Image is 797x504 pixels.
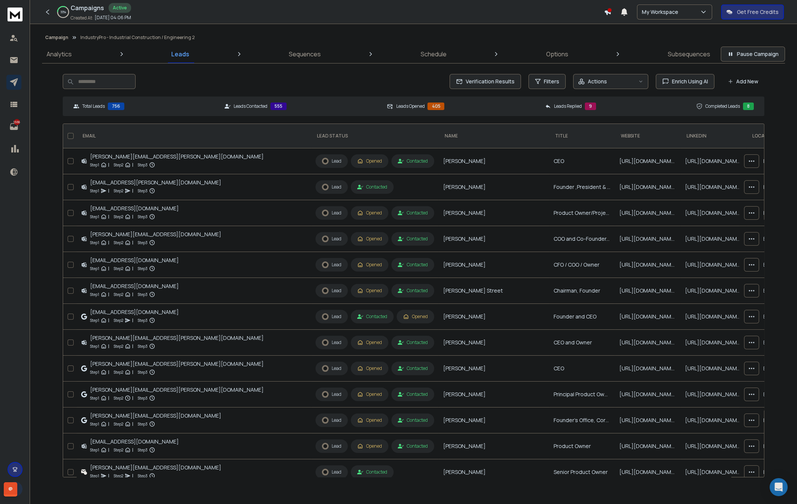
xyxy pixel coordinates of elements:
a: Analytics [42,45,76,63]
p: | [108,161,109,169]
p: | [132,161,133,169]
p: Subsequences [668,50,710,59]
div: Opened [357,340,382,346]
div: 9 [585,103,596,110]
div: [PERSON_NAME][EMAIL_ADDRESS][DOMAIN_NAME] [90,464,221,471]
div: Opened [357,391,382,397]
p: Step 1 [90,394,99,402]
td: [PERSON_NAME] [439,433,549,459]
div: Lead [322,287,341,294]
div: [EMAIL_ADDRESS][DOMAIN_NAME] [90,205,179,212]
div: Opened [403,314,428,320]
p: | [108,187,109,195]
button: Enrich Using AI [656,74,714,89]
td: [URL][DOMAIN_NAME][PERSON_NAME] [681,330,746,356]
a: Options [542,45,573,63]
p: My Workspace [642,8,681,16]
td: COO and Co-Founder, ThreatLocker, Inc [549,226,615,252]
a: 1556 [6,119,21,134]
td: [PERSON_NAME] [439,407,549,433]
td: [URL][DOMAIN_NAME] [615,200,681,226]
div: Contacted [398,288,428,294]
th: NAME [439,124,549,148]
div: Opened [357,210,382,216]
p: Step 3 [138,187,148,195]
p: Step 1 [90,265,99,272]
p: Step 2 [114,420,123,428]
div: Active [109,3,131,13]
p: Step 2 [114,265,123,272]
div: Opened [357,443,382,449]
p: Step 3 [138,265,148,272]
button: Add New [722,74,764,89]
td: Founder ,President & CEO [549,174,615,200]
p: Step 2 [114,368,123,376]
td: [PERSON_NAME] [439,148,549,174]
div: [EMAIL_ADDRESS][PERSON_NAME][DOMAIN_NAME] [90,179,221,186]
p: | [108,446,109,454]
h1: Campaigns [71,3,104,12]
p: | [108,394,109,402]
span: Enrich Using AI [669,78,708,85]
p: Step 1 [90,446,99,454]
td: [PERSON_NAME] [439,330,549,356]
div: Contacted [398,365,428,371]
div: [EMAIL_ADDRESS][DOMAIN_NAME] [90,438,179,445]
p: Leads Opened [396,103,424,109]
th: LinkedIn [681,124,746,148]
td: [URL][DOMAIN_NAME] [615,407,681,433]
p: | [132,472,133,480]
p: Step 1 [90,343,99,350]
p: Step 1 [90,472,99,480]
div: Opened [357,288,382,294]
p: | [108,213,109,220]
button: Campaign [45,35,68,41]
p: Step 1 [90,213,99,220]
td: Product Owner/Project Manager-CMS/CRM/Rev Cloud [549,200,615,226]
p: | [108,291,109,298]
div: Contacted [398,340,428,346]
p: [DATE] 04:06 PM [95,15,131,21]
div: [EMAIL_ADDRESS][DOMAIN_NAME] [90,257,179,264]
p: 1556 [14,119,20,125]
div: Opened [357,417,382,423]
div: Lead [322,158,341,164]
p: | [132,368,133,376]
p: Options [546,50,568,59]
div: 555 [270,103,287,110]
p: Get Free Credits [737,8,779,16]
button: J [8,481,23,496]
p: | [108,265,109,272]
td: [URL][DOMAIN_NAME] [615,174,681,200]
p: Step 1 [90,368,99,376]
p: | [108,317,109,324]
div: Lead [322,391,341,398]
p: Step 3 [138,291,148,298]
td: CEO [549,356,615,382]
td: Chairman, Founder [549,278,615,304]
div: Open Intercom Messenger [770,478,788,496]
div: Lead [322,210,341,216]
td: [URL][DOMAIN_NAME][PERSON_NAME] [681,174,746,200]
p: Step 3 [138,343,148,350]
p: Step 2 [114,213,123,220]
p: Step 2 [114,472,123,480]
p: Leads [171,50,189,59]
p: Step 3 [138,472,148,480]
td: [URL][DOMAIN_NAME][PERSON_NAME] [681,433,746,459]
td: [PERSON_NAME] [439,304,549,330]
div: [EMAIL_ADDRESS][DOMAIN_NAME] [90,282,179,290]
td: [URL][DOMAIN_NAME][PERSON_NAME] [681,226,746,252]
p: Created At: [71,15,93,21]
div: Lead [322,339,341,346]
p: Step 1 [90,161,99,169]
p: Step 2 [114,394,123,402]
th: LEAD STATUS [311,124,439,148]
td: CEO and Owner [549,330,615,356]
p: Step 3 [138,420,148,428]
p: Step 2 [114,291,123,298]
p: | [132,213,133,220]
p: | [132,265,133,272]
div: Opened [357,158,382,164]
span: Filters [544,78,559,85]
